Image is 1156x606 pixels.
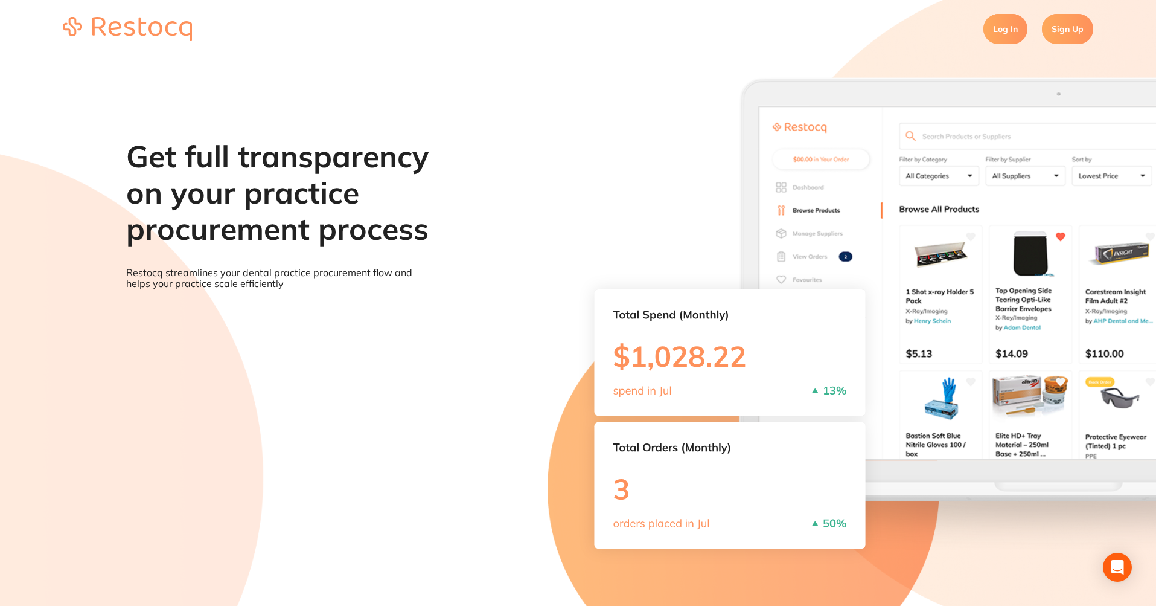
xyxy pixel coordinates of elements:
p: Restocq streamlines your dental practice procurement flow and helps your practice scale efficiently [126,267,430,289]
img: restocq_logo.svg [63,17,192,41]
h1: Get full transparency on your practice procurement process [126,138,430,247]
div: Open Intercom Messenger [1103,553,1132,582]
a: Log In [983,14,1027,44]
a: Sign Up [1042,14,1093,44]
